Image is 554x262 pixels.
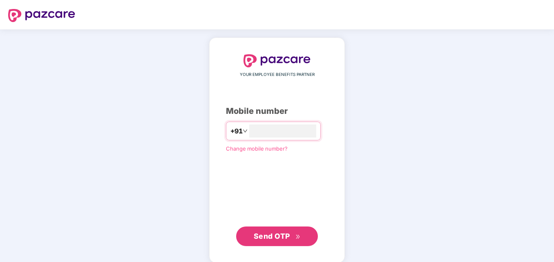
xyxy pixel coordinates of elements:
[8,9,75,22] img: logo
[226,105,328,118] div: Mobile number
[230,126,243,136] span: +91
[243,54,311,67] img: logo
[243,129,248,133] span: down
[236,226,318,246] button: Send OTPdouble-right
[226,145,288,152] a: Change mobile number?
[254,232,290,240] span: Send OTP
[295,234,301,240] span: double-right
[240,71,315,78] span: YOUR EMPLOYEE BENEFITS PARTNER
